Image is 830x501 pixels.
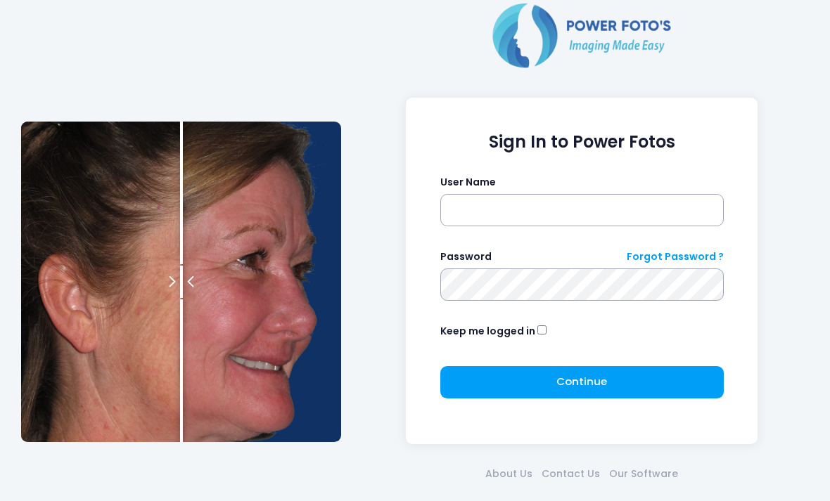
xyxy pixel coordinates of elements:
a: Our Software [605,467,683,481]
label: Keep me logged in [440,324,535,339]
a: Forgot Password ? [627,249,724,264]
span: Continue [556,374,607,389]
a: About Us [481,467,537,481]
a: Contact Us [537,467,605,481]
button: Continue [440,366,724,398]
h1: Sign In to Power Fotos [440,132,724,152]
label: Password [440,249,492,264]
label: User Name [440,175,496,190]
